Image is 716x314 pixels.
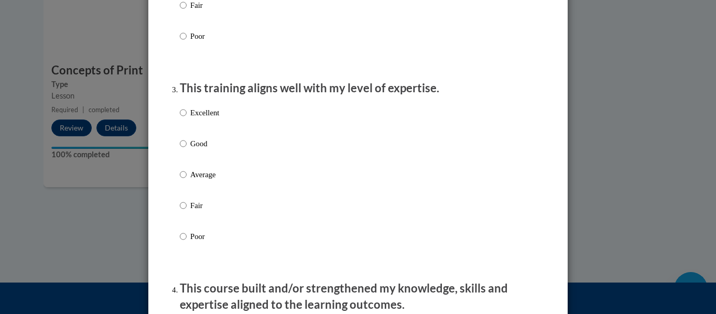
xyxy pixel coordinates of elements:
input: Average [180,169,187,180]
p: This course built and/or strengthened my knowledge, skills and expertise aligned to the learning ... [180,280,536,313]
input: Excellent [180,107,187,118]
p: Excellent [190,107,219,118]
input: Good [180,138,187,149]
p: Fair [190,200,219,211]
p: Poor [190,30,219,42]
input: Poor [180,30,187,42]
input: Poor [180,231,187,242]
p: Poor [190,231,219,242]
input: Fair [180,200,187,211]
p: Average [190,169,219,180]
p: Good [190,138,219,149]
p: This training aligns well with my level of expertise. [180,80,536,96]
